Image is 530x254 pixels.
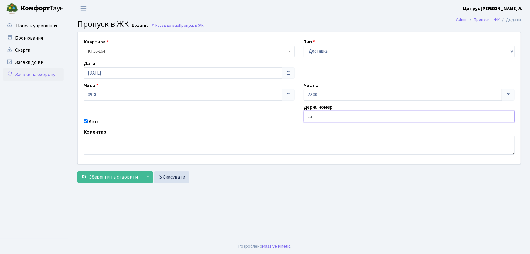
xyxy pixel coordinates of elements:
[16,23,57,29] span: Панель управління
[447,13,530,26] nav: breadcrumb
[3,44,64,56] a: Скарги
[77,171,142,183] button: Зберегти та створити
[463,5,523,12] a: Цитрус [PERSON_NAME] А.
[21,3,64,14] span: Таун
[77,18,129,30] span: Пропуск в ЖК
[304,82,319,89] label: Час по
[3,56,64,68] a: Заявки до КК
[3,32,64,44] a: Бронювання
[131,23,148,28] small: Додати .
[84,38,109,46] label: Квартира
[304,103,333,111] label: Держ. номер
[304,38,315,46] label: Тип
[84,60,95,67] label: Дата
[500,16,521,23] li: Додати
[262,243,291,249] a: Massive Kinetic
[88,48,287,54] span: <b>КТ</b>&nbsp;&nbsp;&nbsp;&nbsp;10-164
[3,20,64,32] a: Панель управління
[89,118,100,125] label: Авто
[304,111,515,122] input: AA0001AA
[456,16,467,23] a: Admin
[151,23,204,28] a: Назад до всіхПропуск в ЖК
[84,82,98,89] label: Час з
[84,46,295,57] span: <b>КТ</b>&nbsp;&nbsp;&nbsp;&nbsp;10-164
[474,16,500,23] a: Пропуск в ЖК
[239,243,292,250] div: Розроблено .
[89,174,138,180] span: Зберегти та створити
[88,48,93,54] b: КТ
[179,23,204,28] span: Пропуск в ЖК
[84,128,106,136] label: Коментар
[6,2,18,15] img: logo.png
[3,68,64,81] a: Заявки на охорону
[154,171,189,183] a: Скасувати
[21,3,50,13] b: Комфорт
[76,3,91,13] button: Переключити навігацію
